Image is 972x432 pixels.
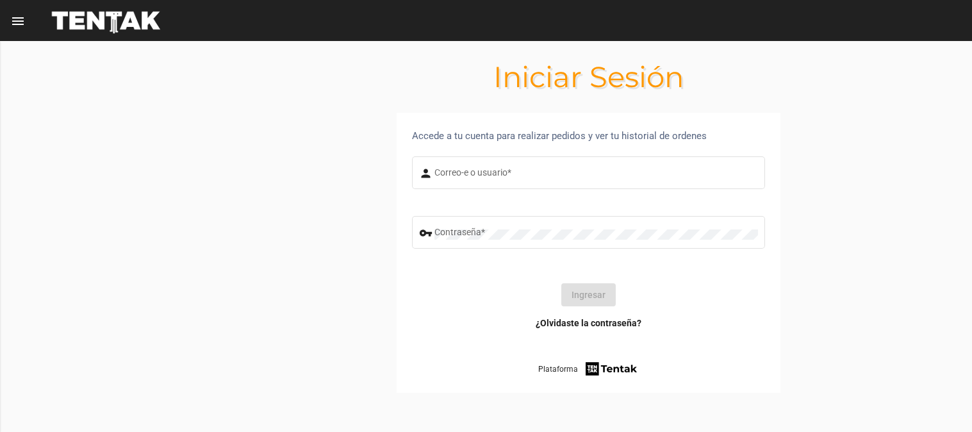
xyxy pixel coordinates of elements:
mat-icon: vpn_key [419,226,434,241]
button: Ingresar [561,283,616,306]
mat-icon: person [419,166,434,181]
img: tentak-firm.png [584,360,639,378]
a: Plataforma [538,360,639,378]
span: Plataforma [538,363,578,376]
h1: Iniciar Sesión [205,67,972,87]
mat-icon: menu [10,13,26,29]
div: Accede a tu cuenta para realizar pedidos y ver tu historial de ordenes [412,128,765,144]
a: ¿Olvidaste la contraseña? [536,317,641,329]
